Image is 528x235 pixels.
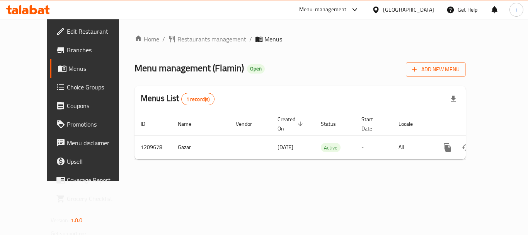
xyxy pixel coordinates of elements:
[182,96,215,103] span: 1 record(s)
[135,34,466,44] nav: breadcrumb
[247,64,265,74] div: Open
[135,136,172,159] td: 1209678
[178,119,201,129] span: Name
[141,119,155,129] span: ID
[249,34,252,44] li: /
[361,115,383,133] span: Start Date
[67,138,129,148] span: Menu disclaimer
[247,65,265,72] span: Open
[50,41,135,59] a: Branches
[177,34,246,44] span: Restaurants management
[50,171,135,189] a: Coverage Report
[50,152,135,171] a: Upsell
[399,119,423,129] span: Locale
[432,112,519,136] th: Actions
[135,112,519,160] table: enhanced table
[406,62,466,77] button: Add New Menu
[67,45,129,55] span: Branches
[236,119,262,129] span: Vendor
[278,142,293,152] span: [DATE]
[168,34,246,44] a: Restaurants management
[264,34,282,44] span: Menus
[383,5,434,14] div: [GEOGRAPHIC_DATA]
[68,64,129,73] span: Menus
[50,59,135,78] a: Menus
[71,215,83,225] span: 1.0.0
[50,115,135,134] a: Promotions
[181,93,215,105] div: Total records count
[67,101,129,110] span: Coupons
[412,65,460,74] span: Add New Menu
[172,136,230,159] td: Gazar
[50,78,135,96] a: Choice Groups
[67,194,129,203] span: Grocery Checklist
[278,115,305,133] span: Created On
[50,189,135,208] a: Grocery Checklist
[321,143,341,152] span: Active
[141,93,215,105] h2: Menus List
[516,5,517,14] span: i
[135,59,244,77] span: Menu management ( Flamin )
[135,34,159,44] a: Home
[67,82,129,92] span: Choice Groups
[67,175,129,185] span: Coverage Report
[50,96,135,115] a: Coupons
[355,136,392,159] td: -
[67,27,129,36] span: Edit Restaurant
[444,90,463,108] div: Export file
[299,5,347,14] div: Menu-management
[67,120,129,129] span: Promotions
[438,138,457,157] button: more
[162,34,165,44] li: /
[50,22,135,41] a: Edit Restaurant
[67,157,129,166] span: Upsell
[392,136,432,159] td: All
[457,138,475,157] button: Change Status
[50,134,135,152] a: Menu disclaimer
[321,119,346,129] span: Status
[51,215,70,225] span: Version:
